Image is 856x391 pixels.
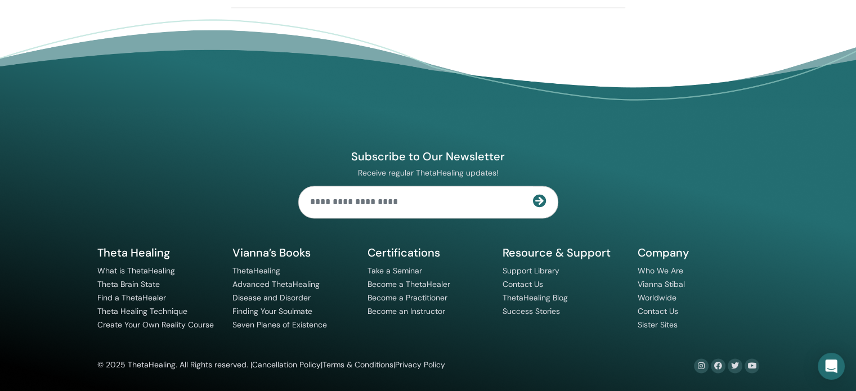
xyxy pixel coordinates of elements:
a: Contact Us [503,279,543,289]
a: Support Library [503,266,559,276]
div: © 2025 ThetaHealing. All Rights reserved. | | | [97,358,445,372]
a: Become a Practitioner [368,293,447,303]
a: What is ThetaHealing [97,266,175,276]
a: Take a Seminar [368,266,422,276]
h5: Company [638,245,759,260]
a: Privacy Policy [395,359,445,370]
a: Advanced ThetaHealing [232,279,320,289]
a: Become a ThetaHealer [368,279,450,289]
h5: Certifications [368,245,489,260]
a: Who We Are [638,266,683,276]
a: ThetaHealing [232,266,280,276]
a: Vianna Stibal [638,279,685,289]
a: Contact Us [638,306,678,316]
a: Create Your Own Reality Course [97,320,214,330]
a: Finding Your Soulmate [232,306,312,316]
p: Receive regular ThetaHealing updates! [298,168,558,178]
a: Cancellation Policy [252,359,321,370]
h5: Vianna’s Books [232,245,354,260]
a: Worldwide [638,293,676,303]
a: Sister Sites [638,320,678,330]
a: Theta Brain State [97,279,160,289]
a: ThetaHealing Blog [503,293,568,303]
h4: Subscribe to Our Newsletter [298,149,558,164]
a: Terms & Conditions [322,359,393,370]
a: Theta Healing Technique [97,306,187,316]
a: Disease and Disorder [232,293,311,303]
a: Seven Planes of Existence [232,320,327,330]
a: Become an Instructor [368,306,445,316]
a: Success Stories [503,306,560,316]
div: Open Intercom Messenger [818,353,845,380]
h5: Resource & Support [503,245,624,260]
a: Find a ThetaHealer [97,293,166,303]
h5: Theta Healing [97,245,219,260]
